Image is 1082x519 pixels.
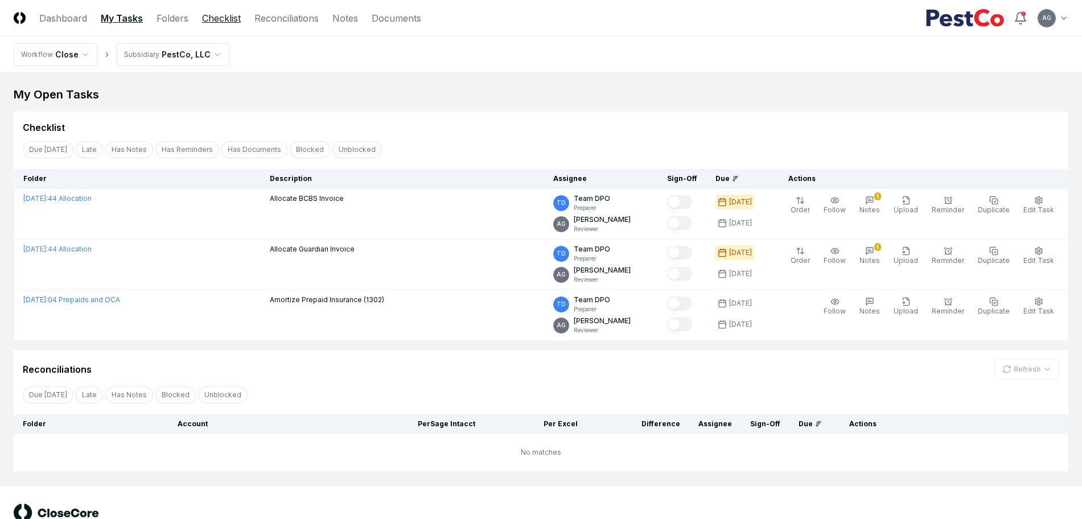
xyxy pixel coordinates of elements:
span: Notes [859,205,880,214]
span: Edit Task [1023,205,1054,214]
span: [DATE] : [23,295,48,304]
button: Reminder [929,295,966,319]
a: My Tasks [101,11,143,25]
span: AG [557,321,566,329]
div: Due [799,419,822,429]
img: Logo [14,12,26,24]
button: 1Notes [857,193,882,217]
span: Edit Task [1023,256,1054,265]
p: Reviewer [574,275,631,284]
div: [DATE] [729,248,752,258]
div: 1 [874,243,881,251]
button: Order [788,193,812,217]
button: Mark complete [667,267,692,281]
th: Folder [14,169,261,189]
p: Amortize Prepaid Insurance (1302) [270,295,384,305]
button: Has Reminders [155,141,219,158]
span: Upload [894,307,918,315]
div: Account [178,419,373,429]
button: Edit Task [1021,244,1056,268]
button: Upload [891,295,920,319]
div: Subsidiary [124,50,159,60]
div: [DATE] [729,269,752,279]
button: Mark complete [667,296,692,310]
button: Late [76,141,103,158]
span: Order [791,256,810,265]
a: [DATE]:44 Allocation [23,194,92,203]
button: Unblocked [332,141,382,158]
button: Edit Task [1021,295,1056,319]
button: Due Today [23,141,73,158]
div: Due [715,174,761,184]
th: Description [261,169,544,189]
button: Follow [821,193,848,217]
span: Upload [894,205,918,214]
nav: breadcrumb [14,43,229,66]
a: Documents [372,11,421,25]
button: Has Notes [105,141,153,158]
p: Team DPO [574,295,610,305]
span: Duplicate [978,205,1010,214]
span: Notes [859,307,880,315]
span: Duplicate [978,256,1010,265]
th: Assignee [689,414,741,434]
div: [DATE] [729,197,752,207]
button: Follow [821,295,848,319]
a: Folders [157,11,188,25]
div: Reconciliations [23,363,92,376]
th: Per Sage Intacct [382,414,484,434]
div: My Open Tasks [14,86,1068,102]
button: Mark complete [667,216,692,230]
button: Follow [821,244,848,268]
a: [DATE]:04 Prepaids and OCA [23,295,120,304]
p: Preparer [574,204,610,212]
button: Blocked [155,386,196,403]
div: Actions [840,419,1059,429]
button: Unblocked [198,386,248,403]
span: Reminder [932,205,964,214]
span: Order [791,205,810,214]
span: Follow [824,205,846,214]
p: Allocate Guardian Invoice [270,244,355,254]
button: Notes [857,295,882,319]
button: Upload [891,244,920,268]
span: Upload [894,256,918,265]
th: Assignee [544,169,658,189]
button: Mark complete [667,246,692,259]
button: Blocked [290,141,330,158]
a: [DATE]:44 Allocation [23,245,92,253]
button: Duplicate [976,295,1012,319]
span: AG [557,220,566,228]
span: AG [1042,14,1051,22]
span: Reminder [932,256,964,265]
a: Dashboard [39,11,87,25]
a: Reconciliations [254,11,319,25]
a: Checklist [202,11,241,25]
span: TD [557,300,566,308]
span: TD [557,199,566,207]
div: Checklist [23,121,65,134]
span: Follow [824,307,846,315]
button: Upload [891,193,920,217]
p: [PERSON_NAME] [574,215,631,225]
button: Mark complete [667,318,692,331]
span: Duplicate [978,307,1010,315]
span: Notes [859,256,880,265]
button: Duplicate [976,193,1012,217]
div: Actions [779,174,1059,184]
p: Team DPO [574,244,610,254]
span: [DATE] : [23,194,48,203]
button: Has Documents [221,141,287,158]
a: Notes [332,11,358,25]
img: PestCo logo [925,9,1005,27]
th: Sign-Off [658,169,706,189]
th: Sign-Off [741,414,789,434]
p: Preparer [574,254,610,263]
button: Reminder [929,193,966,217]
button: Mark complete [667,195,692,209]
p: Reviewer [574,225,631,233]
th: Folder [14,414,168,434]
td: No matches [14,434,1068,471]
button: Has Notes [105,386,153,403]
p: Reviewer [574,326,631,335]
